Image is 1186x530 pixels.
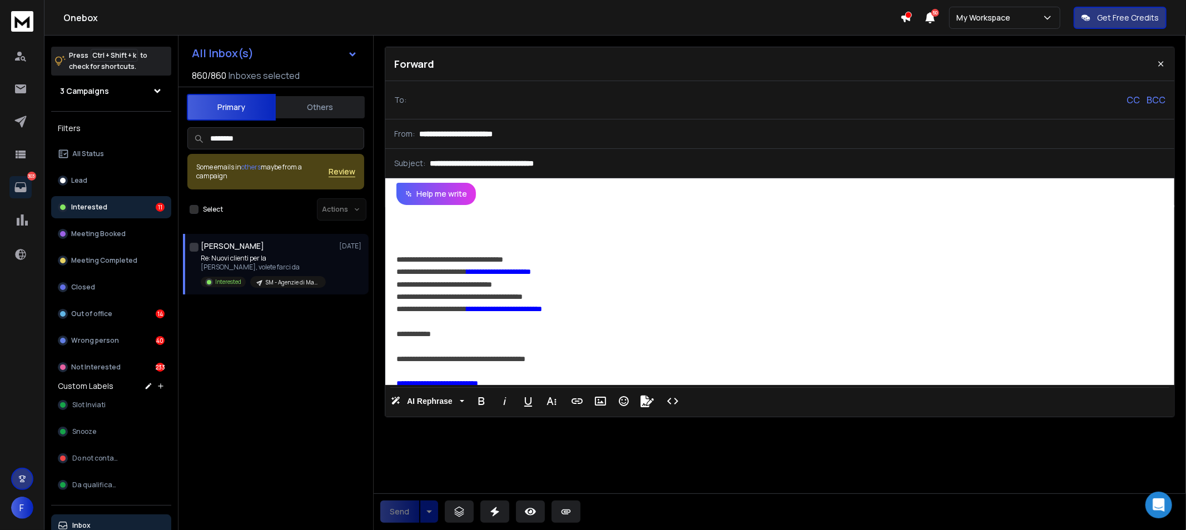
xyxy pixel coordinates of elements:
[196,163,329,181] div: Some emails in maybe from a campaign
[389,390,467,412] button: AI Rephrase
[51,196,171,218] button: Interested11
[69,50,147,72] p: Press to check for shortcuts.
[394,56,434,72] p: Forward
[567,390,588,412] button: Insert Link (Ctrl+K)
[156,309,165,318] div: 14
[27,172,36,181] p: 303
[71,229,126,238] p: Meeting Booked
[11,497,33,519] button: F
[51,249,171,272] button: Meeting Completed
[71,336,119,345] p: Wrong person
[51,394,171,416] button: Slot Inviati
[276,95,365,119] button: Others
[187,94,276,121] button: Primary
[63,11,900,24] h1: Onebox
[51,143,171,165] button: All Status
[183,42,366,64] button: All Inbox(s)
[60,86,109,97] h1: 3 Campaigns
[1145,492,1172,518] div: Open Intercom Messenger
[394,128,415,139] p: From:
[71,309,112,318] p: Out of office
[9,176,32,198] a: 303
[394,94,406,106] p: To:
[51,276,171,298] button: Closed
[494,390,515,412] button: Italic (Ctrl+I)
[71,363,121,372] p: Not Interested
[51,303,171,325] button: Out of office14
[58,381,113,392] h3: Custom Labels
[229,69,300,82] h3: Inboxes selected
[72,427,96,436] span: Snooze
[72,521,91,530] p: Inbox
[1147,93,1165,107] p: BCC
[51,169,171,192] button: Lead
[51,356,171,378] button: Not Interested233
[156,336,165,345] div: 40
[71,283,95,292] p: Closed
[201,241,264,252] h1: [PERSON_NAME]
[11,11,33,32] img: logo
[518,390,539,412] button: Underline (Ctrl+U)
[471,390,492,412] button: Bold (Ctrl+B)
[156,363,165,372] div: 233
[201,263,326,272] p: [PERSON_NAME], volete farci da
[396,183,476,205] button: Help me write
[956,12,1015,23] p: My Workspace
[51,121,171,136] h3: Filters
[241,162,261,172] span: others
[51,447,171,469] button: Do not contact
[51,223,171,245] button: Meeting Booked
[215,278,241,286] p: Interested
[71,256,137,265] p: Meeting Completed
[1097,12,1159,23] p: Get Free Credits
[405,397,455,406] span: AI Rephrase
[71,203,107,212] p: Interested
[541,390,562,412] button: More Text
[91,49,138,62] span: Ctrl + Shift + k
[72,481,119,489] span: Da qualificare
[201,254,326,263] p: Re: Nuovi clienti per la
[613,390,634,412] button: Emoticons
[203,205,223,214] label: Select
[1127,93,1140,107] p: CC
[339,242,364,251] p: [DATE]
[72,401,106,409] span: Slot Inviati
[329,166,355,177] button: Review
[51,80,171,102] button: 3 Campaigns
[72,149,104,158] p: All Status
[590,390,611,412] button: Insert Image (Ctrl+P)
[51,329,171,352] button: Wrong person40
[156,203,165,212] div: 11
[394,158,425,169] p: Subject:
[1074,7,1167,29] button: Get Free Credits
[662,390,683,412] button: Code View
[71,176,87,185] p: Lead
[192,48,254,59] h1: All Inbox(s)
[931,9,939,17] span: 50
[266,278,319,287] p: SM - Agenzie di Marketing
[72,454,120,463] span: Do not contact
[637,390,658,412] button: Signature
[51,421,171,443] button: Snooze
[51,474,171,496] button: Da qualificare
[192,69,226,82] span: 860 / 860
